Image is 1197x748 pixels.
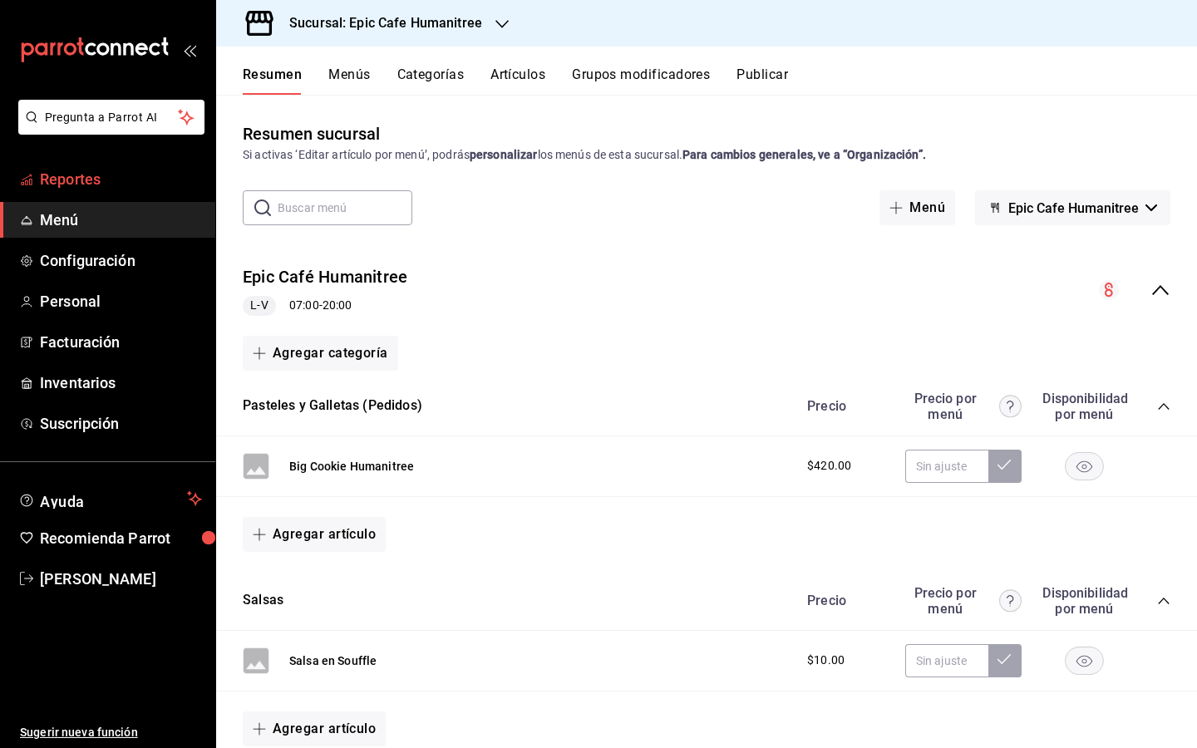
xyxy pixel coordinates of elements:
[397,66,465,95] button: Categorías
[1157,400,1170,413] button: collapse-category-row
[572,66,710,95] button: Grupos modificadores
[243,711,386,746] button: Agregar artículo
[682,148,926,161] strong: Para cambios generales, ve a “Organización”.
[807,457,851,475] span: $420.00
[470,148,538,161] strong: personalizar
[791,398,897,414] div: Precio
[1042,585,1126,617] div: Disponibilidad por menú
[905,585,1022,617] div: Precio por menú
[40,331,202,353] span: Facturación
[40,249,202,272] span: Configuración
[289,458,414,475] button: Big Cookie Humanitree
[807,652,845,669] span: $10.00
[243,517,386,552] button: Agregar artículo
[216,252,1197,329] div: collapse-menu-row
[244,297,274,314] span: L-V
[975,190,1170,225] button: Epic Cafe Humanitree
[243,265,407,289] button: Epic Café Humanitree
[243,396,422,416] button: Pasteles y Galletas (Pedidos)
[18,100,204,135] button: Pregunta a Parrot AI
[20,724,202,741] span: Sugerir nueva función
[243,296,407,316] div: 07:00 - 20:00
[490,66,545,95] button: Artículos
[40,527,202,549] span: Recomienda Parrot
[289,652,377,669] button: Salsa en Souffle
[183,43,196,57] button: open_drawer_menu
[276,13,482,33] h3: Sucursal: Epic Cafe Humanitree
[40,568,202,590] span: [PERSON_NAME]
[328,66,370,95] button: Menús
[1157,594,1170,608] button: collapse-category-row
[791,593,897,608] div: Precio
[736,66,788,95] button: Publicar
[905,644,988,677] input: Sin ajuste
[243,591,283,610] button: Salsas
[40,412,202,435] span: Suscripción
[243,66,1197,95] div: navigation tabs
[278,191,412,224] input: Buscar menú
[243,146,1170,164] div: Si activas ‘Editar artículo por menú’, podrás los menús de esta sucursal.
[40,168,202,190] span: Reportes
[45,109,179,126] span: Pregunta a Parrot AI
[243,66,302,95] button: Resumen
[1008,200,1139,216] span: Epic Cafe Humanitree
[879,190,955,225] button: Menú
[1042,391,1126,422] div: Disponibilidad por menú
[243,336,398,371] button: Agregar categoría
[40,489,180,509] span: Ayuda
[40,372,202,394] span: Inventarios
[905,391,1022,422] div: Precio por menú
[40,290,202,312] span: Personal
[243,121,380,146] div: Resumen sucursal
[905,450,988,483] input: Sin ajuste
[12,121,204,138] a: Pregunta a Parrot AI
[40,209,202,231] span: Menú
